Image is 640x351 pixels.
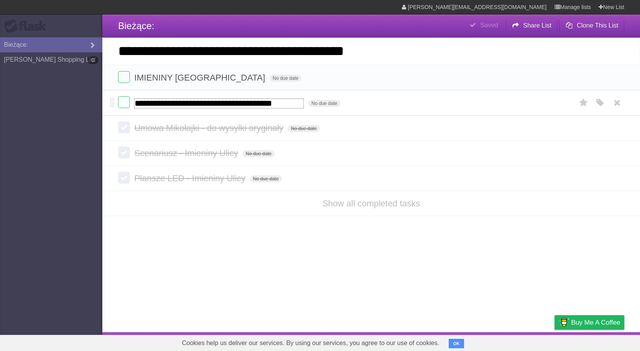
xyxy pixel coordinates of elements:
[134,123,285,133] span: Umowa Mikołajki - do wysyłki oryginały
[555,315,624,330] a: Buy me a coffee
[288,125,320,132] span: No due date
[559,316,569,329] img: Buy me a coffee
[450,334,466,349] a: About
[134,73,267,83] span: IMIENINY [GEOGRAPHIC_DATA]
[174,335,447,351] span: Cookies help us deliver our services. By using our services, you agree to our use of cookies.
[322,198,420,208] a: Show all completed tasks
[134,148,240,158] span: Scenariusz - Imieniny Ulicy
[449,339,464,348] button: OK
[480,22,498,28] b: Saved
[518,334,535,349] a: Terms
[576,96,591,109] label: Star task
[523,22,551,29] b: Share List
[476,334,508,349] a: Developers
[118,71,130,83] label: Done
[544,334,565,349] a: Privacy
[118,121,130,133] label: Done
[250,175,282,182] span: No due date
[118,20,154,31] span: Bieżące:
[270,75,302,82] span: No due date
[118,172,130,184] label: Done
[575,334,624,349] a: Suggest a feature
[242,150,274,157] span: No due date
[4,19,51,33] div: Flask
[577,22,618,29] b: Clone This List
[118,147,130,158] label: Done
[134,173,247,183] span: Plansze LED - Imieniny Ulicy
[571,316,620,329] span: Buy me a coffee
[506,18,558,33] button: Share List
[118,96,130,108] label: Done
[87,56,98,64] b: 0
[308,100,340,107] span: No due date
[559,18,624,33] button: Clone This List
